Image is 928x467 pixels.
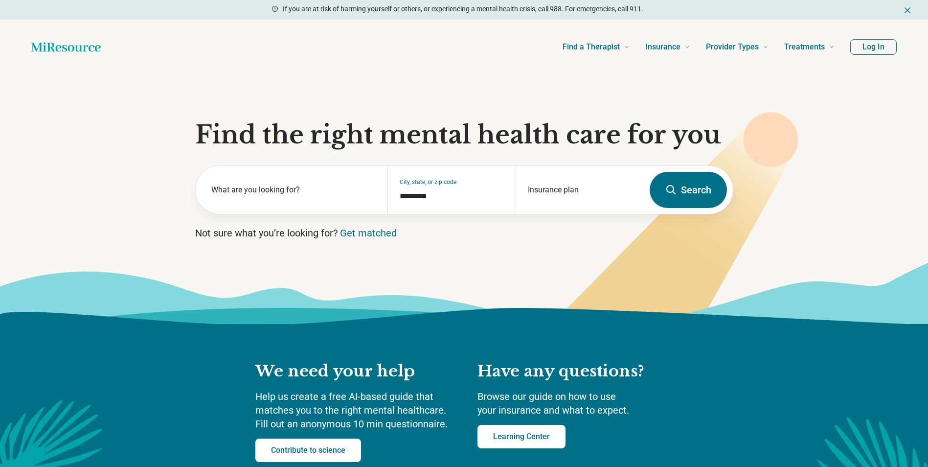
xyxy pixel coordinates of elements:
[706,40,759,54] span: Provider Types
[195,120,733,150] h1: Find the right mental health care for you
[563,27,630,67] a: Find a Therapist
[477,425,566,448] a: Learning Center
[255,390,458,431] p: Help us create a free AI-based guide that matches you to the right mental healthcare. Fill out an...
[477,361,673,382] h2: Have any questions?
[255,361,458,382] h2: We need your help
[650,172,727,208] button: Search
[283,4,643,14] p: If you are at risk of harming yourself or others, or experiencing a mental health crisis, call 98...
[903,4,912,16] button: Dismiss
[340,227,397,239] a: Get matched
[784,27,835,67] a: Treatments
[563,40,620,54] span: Find a Therapist
[645,40,680,54] span: Insurance
[31,37,101,57] a: Home page
[211,184,376,196] label: What are you looking for?
[850,39,897,55] button: Log In
[645,27,690,67] a: Insurance
[477,390,673,417] p: Browse our guide on how to use your insurance and what to expect.
[255,439,361,462] a: Contribute to science
[195,226,733,240] p: Not sure what you’re looking for?
[706,27,769,67] a: Provider Types
[784,40,825,54] span: Treatments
